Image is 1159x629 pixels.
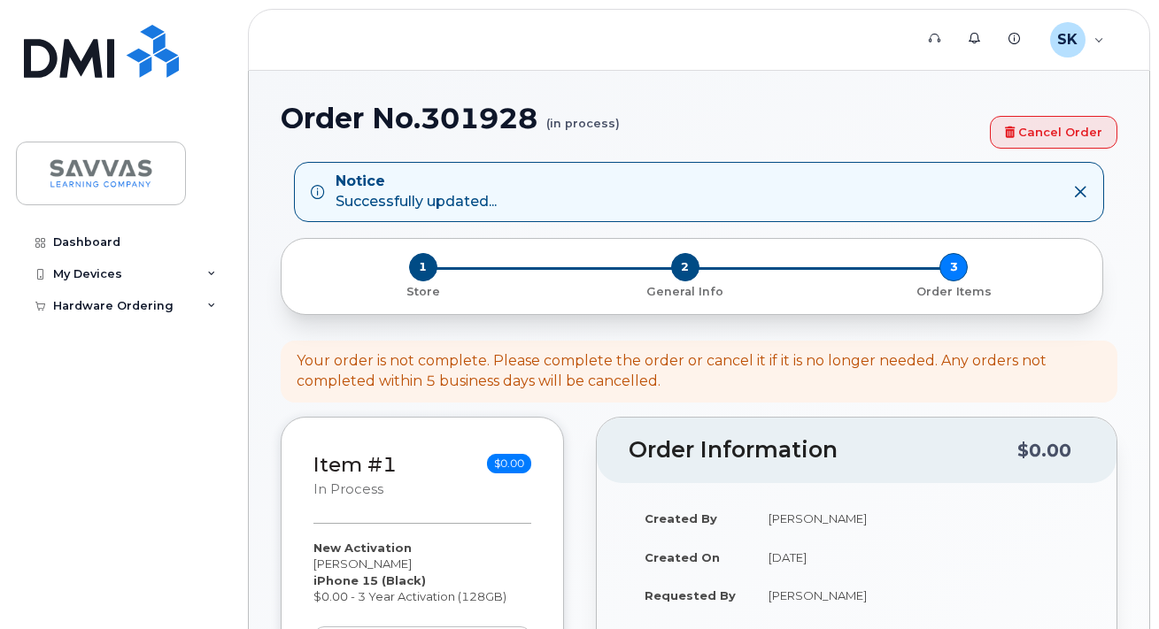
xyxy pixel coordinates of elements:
[645,511,717,525] strong: Created By
[990,116,1117,149] a: Cancel Order
[558,284,813,300] p: General Info
[296,281,551,300] a: 1 Store
[645,588,736,602] strong: Requested By
[753,576,1085,615] td: [PERSON_NAME]
[336,172,497,212] div: Successfully updated...
[629,438,1017,463] h2: Order Information
[753,538,1085,577] td: [DATE]
[313,481,383,497] small: in process
[303,284,544,300] p: Store
[1017,433,1071,467] div: $0.00
[487,454,531,473] span: $0.00
[409,253,437,281] span: 1
[313,541,412,555] strong: New Activation
[336,172,497,192] strong: Notice
[313,573,426,587] strong: iPhone 15 (Black)
[671,253,699,281] span: 2
[546,103,620,130] small: (in process)
[753,499,1085,538] td: [PERSON_NAME]
[281,103,981,134] h1: Order No.301928
[313,452,397,477] a: Item #1
[645,550,720,564] strong: Created On
[297,351,1101,392] div: Your order is not complete. Please complete the order or cancel it if it is no longer needed. Any...
[551,281,820,300] a: 2 General Info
